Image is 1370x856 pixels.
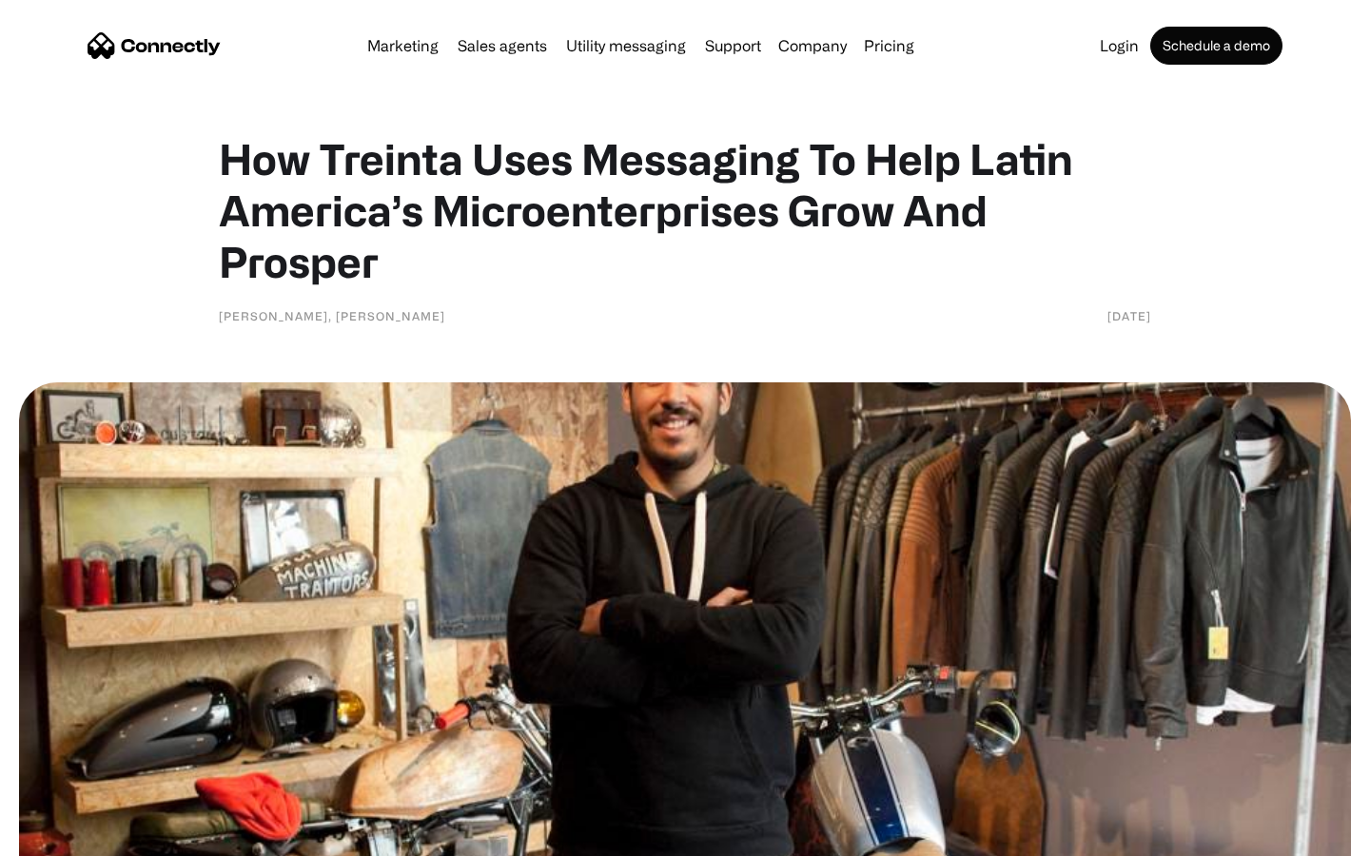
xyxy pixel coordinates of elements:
div: [DATE] [1107,306,1151,325]
a: Sales agents [450,38,555,53]
a: Marketing [360,38,446,53]
a: Login [1092,38,1146,53]
ul: Language list [38,823,114,849]
a: Utility messaging [558,38,694,53]
h1: How Treinta Uses Messaging To Help Latin America’s Microenterprises Grow And Prosper [219,133,1151,287]
a: Support [697,38,769,53]
a: Pricing [856,38,922,53]
div: [PERSON_NAME], [PERSON_NAME] [219,306,445,325]
a: Schedule a demo [1150,27,1282,65]
div: Company [778,32,847,59]
aside: Language selected: English [19,823,114,849]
